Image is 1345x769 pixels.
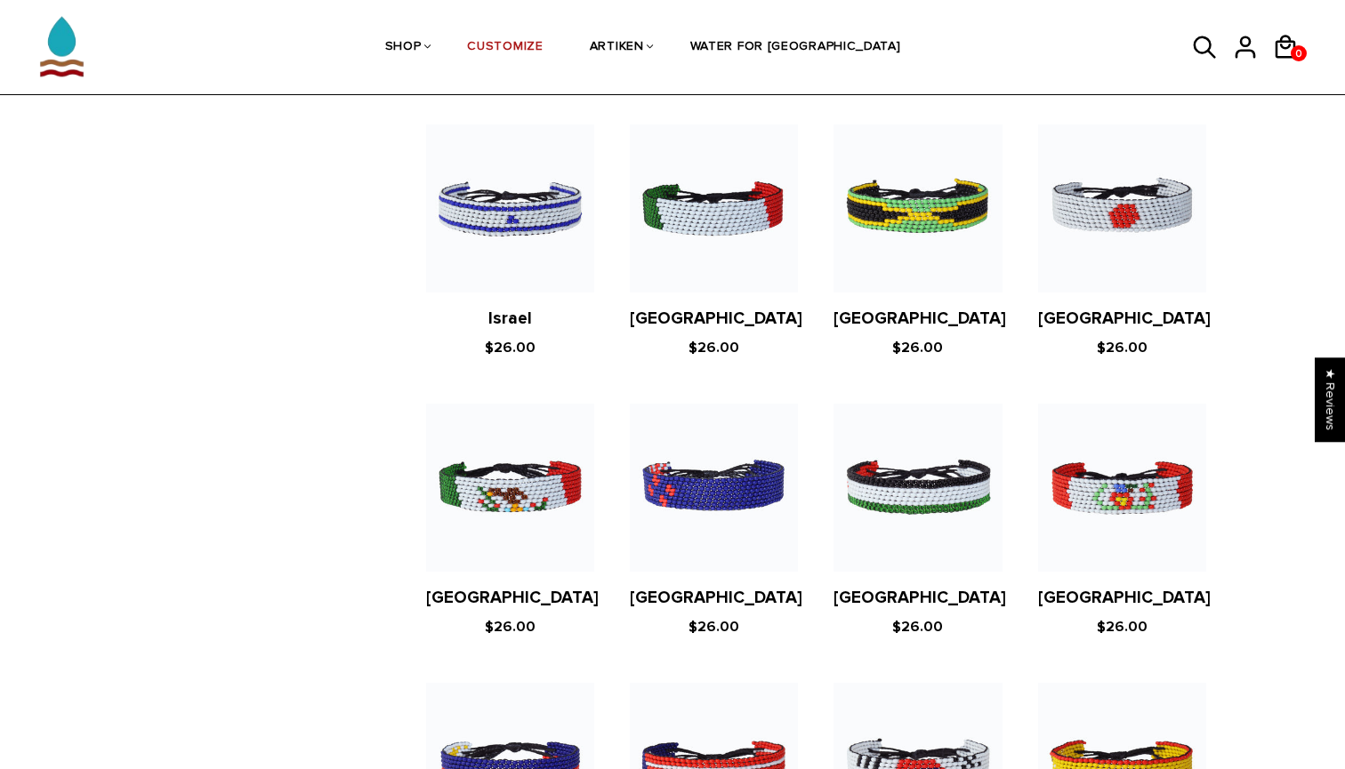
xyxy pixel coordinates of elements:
a: ARTIKEN [590,1,644,95]
a: [GEOGRAPHIC_DATA] [630,308,802,329]
a: [GEOGRAPHIC_DATA] [426,588,599,608]
span: $26.00 [485,339,536,356]
a: Israel [488,308,532,329]
span: $26.00 [1097,618,1148,636]
a: [GEOGRAPHIC_DATA] [834,308,1006,329]
span: $26.00 [892,618,943,636]
a: SHOP [385,1,422,95]
div: Click to open Judge.me floating reviews tab [1315,357,1345,442]
span: $26.00 [1097,339,1148,356]
a: [GEOGRAPHIC_DATA] [834,588,1006,608]
a: 0 [1291,45,1307,61]
span: $26.00 [892,339,943,356]
a: CUSTOMIZE [467,1,543,95]
span: $26.00 [689,618,739,636]
span: $26.00 [485,618,536,636]
a: [GEOGRAPHIC_DATA] [1038,308,1211,329]
a: [GEOGRAPHIC_DATA] [1038,588,1211,608]
span: $26.00 [689,339,739,356]
a: WATER FOR [GEOGRAPHIC_DATA] [690,1,901,95]
a: [GEOGRAPHIC_DATA] [630,588,802,608]
span: 0 [1291,43,1307,65]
